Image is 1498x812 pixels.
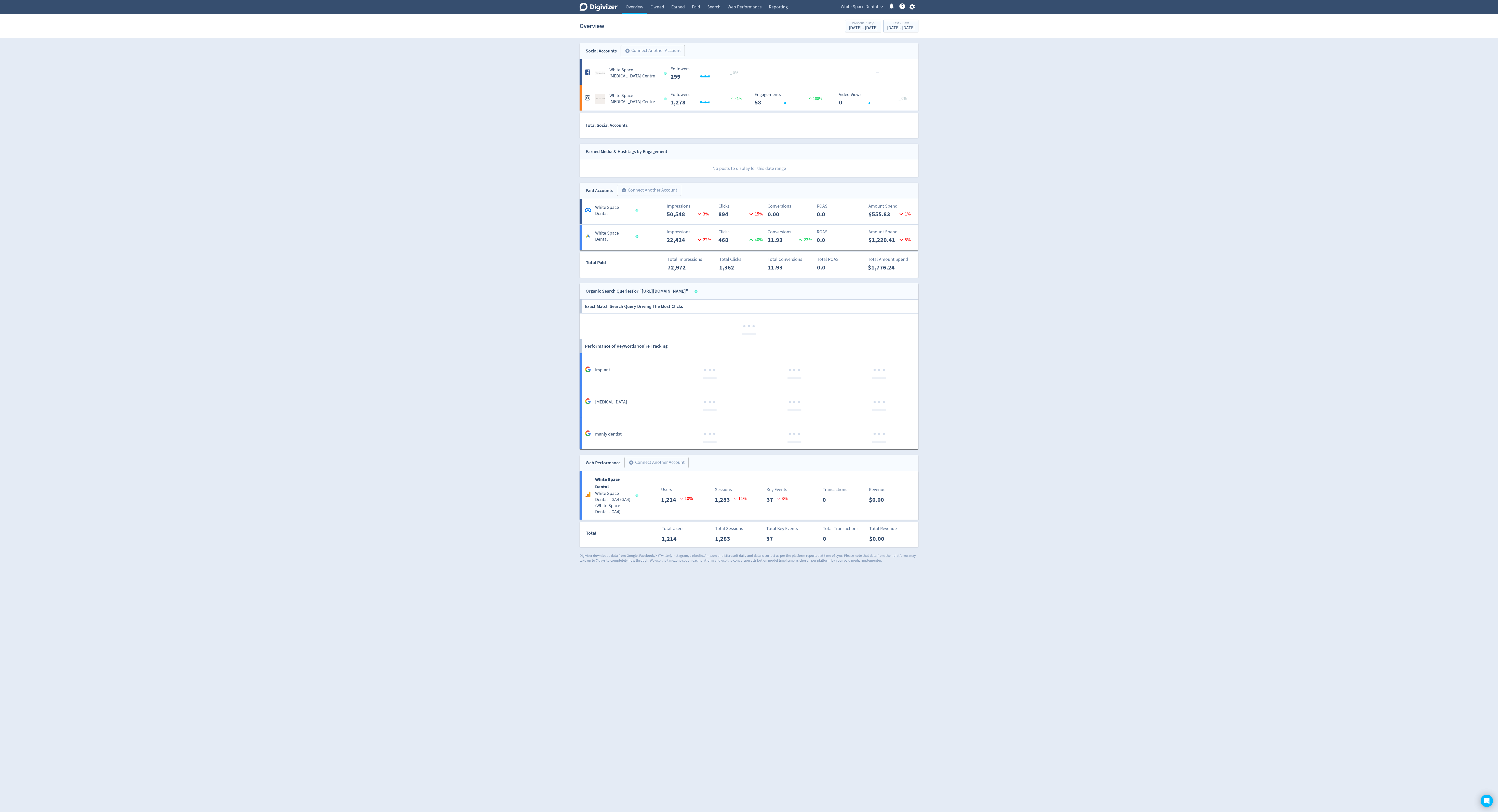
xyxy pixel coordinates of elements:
[841,3,878,11] span: White Space Dental
[898,236,911,243] p: 8 %
[817,263,846,272] p: 0.0
[613,185,681,196] a: Connect Another Account
[585,491,591,497] svg: Google Analytics
[797,421,801,447] span: ·
[715,486,747,493] p: Sessions
[719,263,748,272] p: 1,362
[742,314,747,339] span: ·
[664,98,668,100] span: Data last synced: 20 Aug 2025, 4:02pm (AEST)
[580,160,918,177] p: No posts to display for this date range
[715,495,734,504] p: 1,283
[580,553,918,563] p: Digivizer downloads data from Google, Facebook, X (Twitter), Instagram, LinkedIn, Amazon and Micr...
[730,96,735,100] img: positive-performance.svg
[817,210,846,219] p: 0.0
[877,70,878,76] span: ·
[877,122,878,128] span: ·
[792,70,793,76] span: ·
[734,495,747,502] p: 11 %
[766,525,798,532] p: Total Key Events
[664,72,668,75] span: Data last synced: 20 Aug 2025, 4:02pm (AEST)
[708,122,709,128] span: ·
[709,122,710,128] span: ·
[883,20,918,32] button: Last 7 Days[DATE]- [DATE]
[667,203,713,210] p: Impressions
[868,228,915,235] p: Amount Spend
[817,235,846,245] p: 0.0
[715,534,734,543] p: 1,283
[797,357,801,383] span: ·
[878,122,879,128] span: ·
[636,494,640,497] span: Data last synced: 20 Aug 2025, 5:02pm (AEST)
[580,59,918,85] a: White Space Dental & Implant Centre undefinedWhite Space [MEDICAL_DATA] Centre Followers --- _ 0%...
[792,357,797,383] span: ·
[768,263,797,272] p: 11.93
[808,96,822,101] span: 108%
[881,389,886,415] span: ·
[899,96,907,101] span: _ 0%
[879,5,884,9] span: expand_more
[662,525,684,532] p: Total Users
[797,389,801,415] span: ·
[868,203,915,210] p: Amount Spend
[667,256,714,263] p: Total Impressions
[695,290,699,293] span: Data last synced: 20 Aug 2025, 2:02pm (AEST)
[712,421,717,447] span: ·
[868,235,898,245] p: $1,220.41
[878,70,879,76] span: ·
[595,94,605,104] img: White Space Dental & Implant Centre undefined
[823,525,859,532] p: Total Transactions
[661,486,693,493] p: Users
[586,148,667,155] div: Earned Media & Hashtags by Engagement
[752,92,828,106] svg: Engagements 58
[580,85,918,111] a: White Space Dental & Implant Centre undefinedWhite Space [MEDICAL_DATA] Centre Followers --- Foll...
[868,210,898,219] p: $555.83
[794,122,795,128] span: ·
[595,367,610,373] h5: implant
[747,314,751,339] span: ·
[624,457,689,468] button: Connect Another Account
[617,185,681,196] button: Connect Another Account
[808,96,813,100] img: positive-performance.svg
[580,18,604,34] h1: Overview
[617,46,685,56] a: Connect Another Account
[777,495,788,502] p: 8 %
[793,70,794,76] span: ·
[712,389,717,415] span: ·
[707,421,712,447] span: ·
[898,211,911,218] p: 1 %
[730,96,742,101] span: <1%
[580,417,918,449] a: manly dentist·········
[793,122,794,128] span: ·
[580,199,918,224] a: *White Space DentalImpressions50,5483%Clicks89415%Conversions0.00ROAS0.0Amount Spend$555.831%
[872,357,877,383] span: ·
[703,421,707,447] span: ·
[887,26,915,30] div: [DATE] - [DATE]
[836,92,913,106] svg: Video Views 0
[766,534,777,543] p: 37
[636,209,640,212] span: Data last synced: 21 Aug 2025, 5:01am (AEST)
[668,92,744,106] svg: Followers ---
[768,228,814,235] p: Conversions
[707,357,712,383] span: ·
[869,534,888,543] p: $0.00
[823,534,830,543] p: 0
[595,476,620,490] b: White Space Dental
[585,398,591,404] svg: Google Analytics
[595,491,631,515] h5: White Space Dental - GA4 (GA4) ( White Space Dental - GA4 )
[667,210,696,219] p: 50,548
[839,3,884,11] button: White Space Dental
[667,235,696,245] p: 22,424
[877,357,881,383] span: ·
[585,300,683,313] h6: Exact Match Search Query Driving The Most Clicks
[767,495,777,504] p: 37
[718,210,748,219] p: 894
[718,235,748,245] p: 468
[817,228,863,235] p: ROAS
[768,235,797,245] p: 11.93
[792,421,797,447] span: ·
[667,228,713,235] p: Impressions
[751,314,756,339] span: ·
[585,122,667,129] div: Total Social Accounts
[881,357,886,383] span: ·
[879,122,880,128] span: ·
